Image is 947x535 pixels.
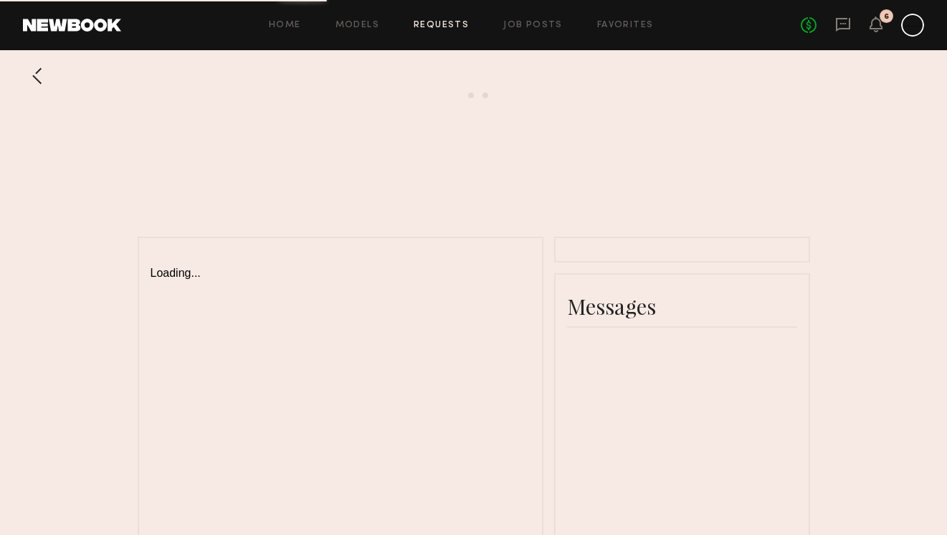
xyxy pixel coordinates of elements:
a: Job Posts [503,21,563,30]
a: Favorites [597,21,654,30]
a: Home [269,21,301,30]
div: Loading... [151,250,530,280]
div: Messages [567,292,797,321]
a: Requests [414,21,469,30]
div: 6 [884,13,889,21]
a: Models [336,21,379,30]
